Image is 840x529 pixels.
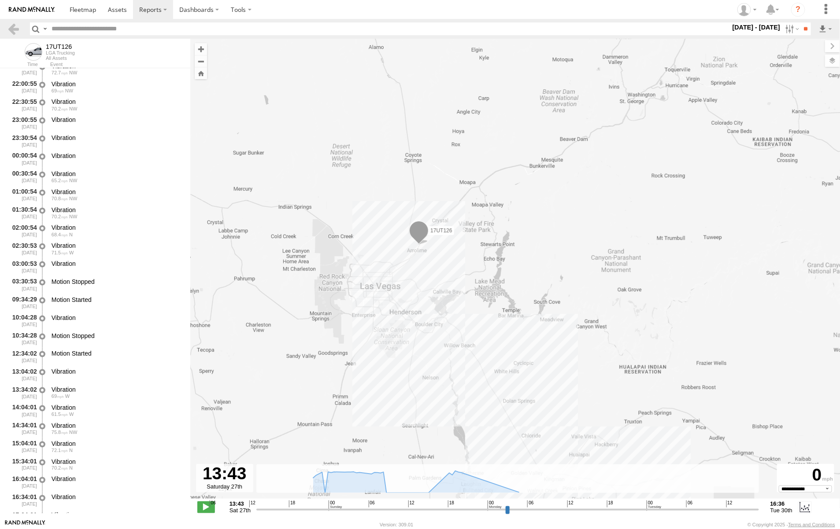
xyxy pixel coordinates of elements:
div: Vibration [52,260,182,268]
span: 18 [607,500,613,507]
div: 03:30:53 [DATE] [7,276,38,293]
span: 00 [647,500,661,511]
span: 70.2 [52,466,68,471]
span: Heading: 306 [69,70,77,75]
span: 72.1 [52,448,68,453]
div: Event [50,62,190,67]
span: Heading: 305 [69,106,77,111]
div: 15:04:01 [DATE] [7,438,38,455]
button: Zoom out [195,55,207,67]
div: © Copyright 2025 - [747,522,835,527]
div: 00:30:54 [DATE] [7,169,38,185]
div: 22:00:55 [DATE] [7,79,38,95]
span: 70.2 [52,106,68,111]
span: 65.2 [52,178,68,183]
button: Zoom Home [195,67,207,79]
div: Vibration [52,404,182,411]
div: Vibration [52,242,182,250]
span: 06 [210,500,216,507]
div: Vibration [52,206,182,214]
div: All Assets [46,55,75,61]
i: ? [791,3,805,17]
label: Export results as... [818,22,833,35]
label: Search Query [41,22,48,35]
div: 12:34:02 [DATE] [7,349,38,365]
div: 0 [778,465,833,485]
span: 72.7 [52,70,68,75]
span: Heading: 338 [69,448,73,453]
div: 16:34:01 [DATE] [7,492,38,509]
span: 70.8 [52,196,68,201]
div: Vibration [52,511,182,519]
div: 03:00:53 [DATE] [7,258,38,275]
div: 14:04:01 [DATE] [7,402,38,419]
div: Vibration [52,116,182,124]
div: Vibration [52,493,182,501]
a: Terms and Conditions [788,522,835,527]
span: Heading: 331 [69,430,77,435]
span: 69 [52,393,64,399]
span: 18 [289,500,295,507]
span: 17UT126 [430,228,452,234]
span: 06 [686,500,692,507]
span: 12 [726,500,733,507]
a: Back to previous Page [7,22,20,35]
div: 14:34:01 [DATE] [7,420,38,437]
span: Heading: 337 [69,178,77,183]
div: Vibration [52,367,182,375]
div: Vibration [52,386,182,393]
div: 23:00:55 [DATE] [7,115,38,131]
span: Heading: 274 [65,393,70,399]
div: Vibration [52,80,182,88]
div: LGA Trucking [46,50,75,55]
div: 02:30:53 [DATE] [7,241,38,257]
span: 06 [369,500,375,507]
span: 00 [488,500,501,511]
span: 00 [329,500,342,511]
div: Time [7,62,38,67]
div: 17UT126 - View Asset History [46,43,75,50]
a: Visit our Website [5,520,45,529]
div: Vibration [52,134,182,142]
div: 09:34:29 [DATE] [7,294,38,311]
div: 22:30:55 [DATE] [7,97,38,113]
label: Play/Stop [197,501,215,513]
div: Vibration [52,152,182,160]
div: Motion Started [52,349,182,357]
span: 12 [408,500,414,507]
div: 00:00:54 [DATE] [7,151,38,167]
div: 01:30:54 [DATE] [7,205,38,221]
span: Heading: 280 [69,411,74,417]
div: 17:04:01 [DATE] [7,510,38,526]
span: 12 [249,500,255,507]
span: Sat 27th Sep 2025 [229,507,251,514]
span: Heading: 329 [69,214,77,219]
div: Vibration [52,458,182,466]
div: 23:30:54 [DATE] [7,132,38,149]
div: Carlos Vazquez [734,3,760,16]
strong: 16:36 [770,500,793,507]
span: 69 [52,88,64,93]
span: Heading: 283 [69,250,74,255]
div: Vibration [52,98,182,106]
span: Tue 30th Sep 2025 [770,507,793,514]
div: Vibration [52,188,182,196]
span: Heading: 359 [69,232,73,237]
span: 06 [527,500,533,507]
span: 18 [448,500,454,507]
span: 71.5 [52,250,68,255]
div: Vibration [52,475,182,483]
div: 16:04:01 [DATE] [7,474,38,491]
span: 70.2 [52,214,68,219]
label: Search Filter Options [782,22,801,35]
div: 13:34:02 [DATE] [7,384,38,400]
button: Zoom in [195,43,207,55]
div: Vibration [52,224,182,231]
div: 01:00:54 [DATE] [7,187,38,203]
img: rand-logo.svg [9,7,55,13]
div: 10:04:28 [DATE] [7,312,38,329]
div: Version: 309.01 [380,522,413,527]
div: 15:34:01 [DATE] [7,456,38,473]
div: Motion Stopped [52,332,182,340]
div: Vibration [52,170,182,178]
